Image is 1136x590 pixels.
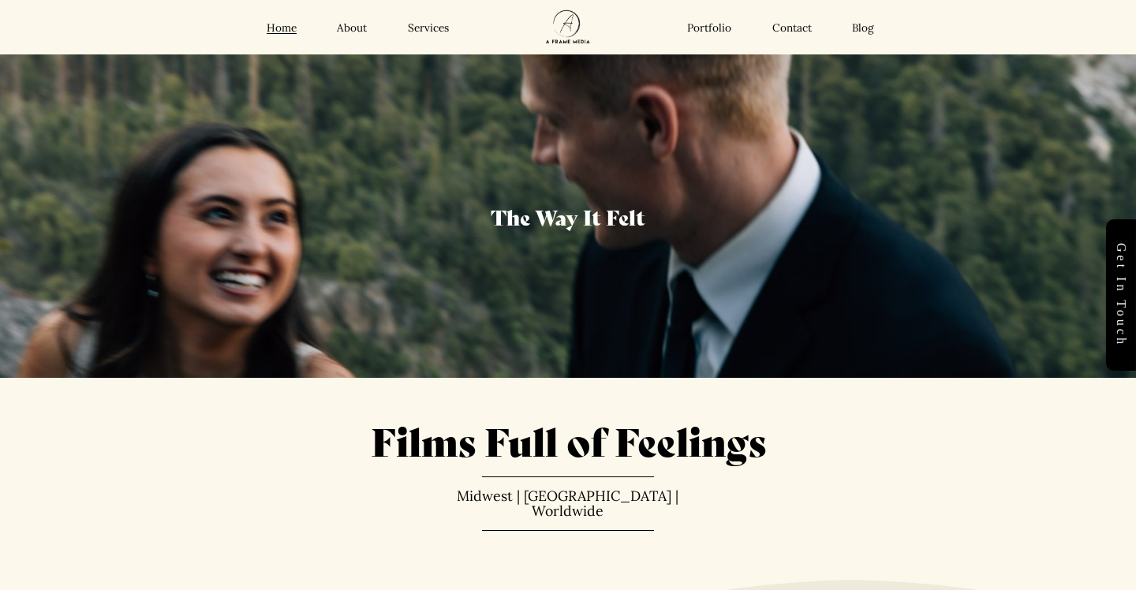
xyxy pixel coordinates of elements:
[687,21,731,35] a: Portfolio
[267,21,297,35] a: Home
[772,21,812,35] a: Contact
[337,21,367,35] a: About
[436,488,700,519] p: Midwest | [GEOGRAPHIC_DATA] | Worldwide
[1106,219,1136,371] a: Get in touch
[491,201,645,231] span: The Way It Felt
[28,415,1108,465] h1: Films Full of Feelings
[852,21,874,35] a: Blog
[408,21,449,35] a: Services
